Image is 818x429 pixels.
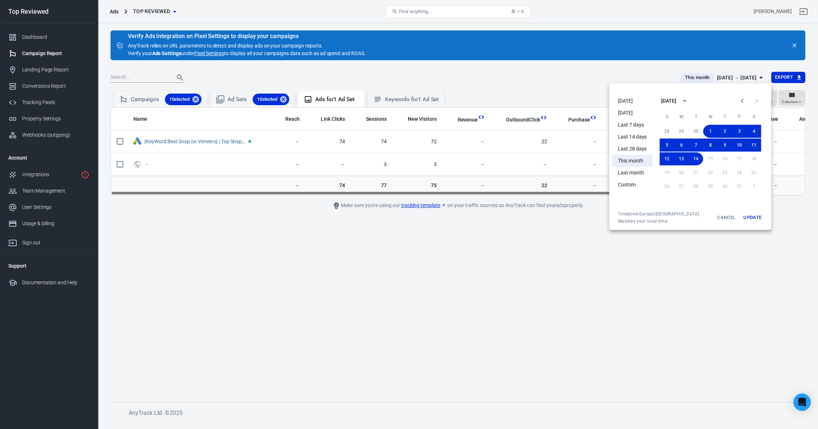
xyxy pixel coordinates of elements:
[674,139,689,152] button: 6
[612,119,652,131] li: Last 7 days
[660,139,674,152] button: 5
[718,125,732,138] button: 2
[704,110,717,124] span: Wednesday
[733,110,746,124] span: Friday
[689,152,703,165] button: 14
[660,125,674,138] button: 28
[747,125,761,138] button: 4
[732,139,747,152] button: 10
[675,110,688,124] span: Monday
[747,110,760,124] span: Saturday
[689,125,703,138] button: 30
[674,152,689,165] button: 13
[618,218,699,224] span: Matches your local time
[732,125,747,138] button: 3
[612,95,652,107] li: [DATE]
[660,110,673,124] span: Sunday
[612,167,652,179] li: Last month
[703,125,718,138] button: 1
[741,211,764,224] button: Update
[661,97,676,105] div: [DATE]
[718,110,731,124] span: Thursday
[747,139,761,152] button: 11
[674,125,689,138] button: 29
[703,139,718,152] button: 8
[612,143,652,155] li: Last 28 days
[678,95,691,107] button: calendar view is open, switch to year view
[612,179,652,191] li: Custom
[689,139,703,152] button: 7
[689,110,702,124] span: Tuesday
[612,155,652,167] li: This month
[793,393,811,411] div: Open Intercom Messenger
[718,139,732,152] button: 9
[715,211,738,224] button: Cancel
[660,152,674,165] button: 12
[612,131,652,143] li: Last 14 days
[612,107,652,119] li: [DATE]
[735,94,750,108] button: Previous month
[618,211,699,217] div: Timezone: Europe/[GEOGRAPHIC_DATA]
